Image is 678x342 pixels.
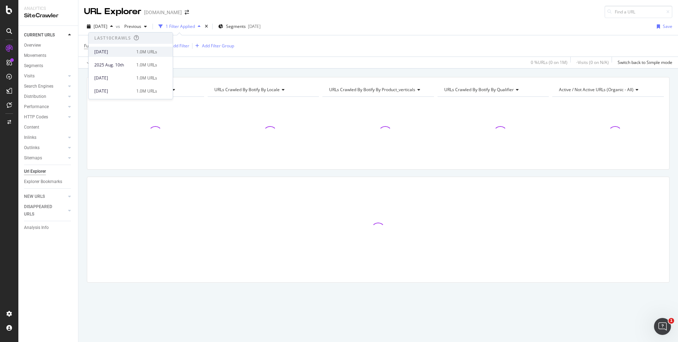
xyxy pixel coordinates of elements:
[668,318,674,324] span: 1
[24,203,66,218] a: DISAPPEARED URLS
[24,52,73,59] a: Movements
[166,23,195,29] div: 1 Filter Applied
[94,88,132,94] div: [DATE]
[24,178,62,185] div: Explorer Bookmarks
[156,21,203,32] button: 1 Filter Applied
[24,113,66,121] a: HTTP Codes
[558,84,658,95] h4: Active / Not Active URLs
[213,84,313,95] h4: URLs Crawled By Botify By locale
[144,9,182,16] div: [DOMAIN_NAME]
[84,43,100,49] span: Full URL
[24,193,66,200] a: NEW URLS
[443,84,543,95] h4: URLs Crawled By Botify By qualifier
[24,31,55,39] div: CURRENT URLS
[24,72,35,80] div: Visits
[663,23,672,29] div: Save
[24,12,72,20] div: SiteCrawler
[192,42,234,50] button: Add Filter Group
[328,84,428,95] h4: URLs Crawled By Botify By product_verticals
[24,93,46,100] div: Distribution
[24,134,36,141] div: Inlinks
[116,23,121,29] span: vs
[24,178,73,185] a: Explorer Bookmarks
[24,42,41,49] div: Overview
[94,49,132,55] div: [DATE]
[24,93,66,100] a: Distribution
[171,43,189,49] div: Add Filter
[24,168,46,175] div: Url Explorer
[121,23,141,29] span: Previous
[136,49,157,55] div: 1.0M URLs
[24,154,66,162] a: Sitemaps
[24,168,73,175] a: Url Explorer
[215,21,263,32] button: Segments[DATE]
[202,43,234,49] div: Add Filter Group
[654,318,671,335] iframe: Intercom live chat
[121,21,150,32] button: Previous
[136,88,157,94] div: 1.0M URLs
[615,57,672,68] button: Switch back to Simple mode
[559,87,634,93] span: Active / Not Active URLs (organic - all)
[84,6,141,18] div: URL Explorer
[618,59,672,65] div: Switch back to Simple mode
[136,75,157,81] div: 1.0M URLs
[84,57,105,68] button: Apply
[24,42,73,49] a: Overview
[24,144,40,152] div: Outlinks
[185,10,189,15] div: arrow-right-arrow-left
[605,6,672,18] input: Find a URL
[24,6,72,12] div: Analytics
[24,103,49,111] div: Performance
[24,134,66,141] a: Inlinks
[24,224,73,231] a: Analysis Info
[24,124,39,131] div: Content
[226,23,246,29] span: Segments
[214,87,280,93] span: URLs Crawled By Botify By locale
[24,144,66,152] a: Outlinks
[654,21,672,32] button: Save
[531,59,567,65] div: 0 % URLs ( 0 on 1M )
[24,31,66,39] a: CURRENT URLS
[94,35,131,41] div: Last 10 Crawls
[329,87,415,93] span: URLs Crawled By Botify By product_verticals
[24,83,53,90] div: Search Engines
[24,83,66,90] a: Search Engines
[248,23,261,29] div: [DATE]
[161,42,189,50] button: Add Filter
[24,113,48,121] div: HTTP Codes
[203,23,209,30] div: times
[444,87,514,93] span: URLs Crawled By Botify By qualifier
[24,62,43,70] div: Segments
[24,52,46,59] div: Movements
[84,21,116,32] button: [DATE]
[136,62,157,68] div: 1.0M URLs
[576,59,609,65] div: - Visits ( 0 on N/A )
[24,62,73,70] a: Segments
[24,203,60,218] div: DISAPPEARED URLS
[94,75,132,81] div: [DATE]
[24,103,66,111] a: Performance
[94,23,107,29] span: 2025 Jul. 20th
[94,62,132,68] div: 2025 Aug. 10th
[24,124,73,131] a: Content
[24,154,42,162] div: Sitemaps
[24,224,49,231] div: Analysis Info
[24,72,66,80] a: Visits
[24,193,45,200] div: NEW URLS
